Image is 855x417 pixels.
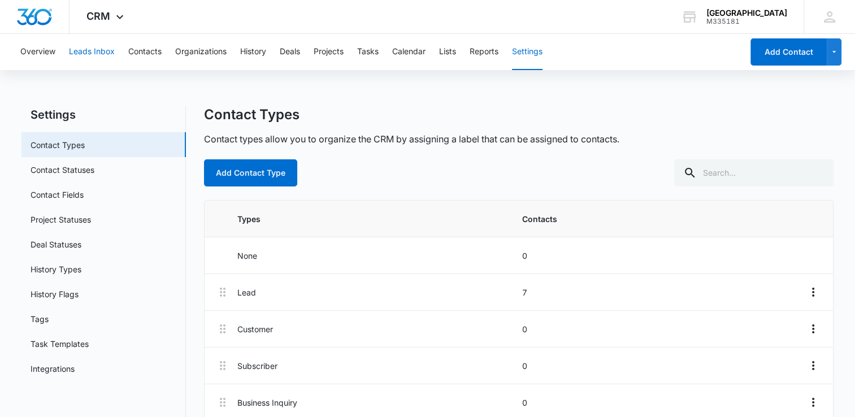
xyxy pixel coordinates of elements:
[512,34,542,70] button: Settings
[237,397,515,409] p: Business Inquiry
[31,214,91,225] a: Project Statuses
[240,34,266,70] button: History
[237,213,515,225] p: Types
[31,238,81,250] a: Deal Statuses
[20,34,55,70] button: Overview
[31,164,94,176] a: Contact Statuses
[522,213,800,225] p: Contacts
[31,288,79,300] a: History Flags
[314,34,344,70] button: Projects
[237,286,515,298] p: Lead
[470,34,498,70] button: Reports
[204,159,297,186] button: Add Contact Type
[31,338,89,350] a: Task Templates
[175,34,227,70] button: Organizations
[805,283,822,301] button: Overflow Menu
[280,34,300,70] button: Deals
[31,313,49,325] a: Tags
[706,8,787,18] div: account name
[439,34,456,70] button: Lists
[750,38,827,66] button: Add Contact
[31,363,75,375] a: Integrations
[237,250,515,262] p: None
[69,34,115,70] button: Leads Inbox
[706,18,787,25] div: account id
[522,250,800,262] p: 0
[31,263,81,275] a: History Types
[21,106,186,123] h2: Settings
[31,139,85,151] a: Contact Types
[237,323,515,335] p: Customer
[128,34,162,70] button: Contacts
[204,106,300,123] h1: Contact Types
[86,10,110,22] span: CRM
[805,393,822,411] button: Overflow Menu
[522,397,800,409] p: 0
[522,323,800,335] p: 0
[31,189,84,201] a: Contact Fields
[237,360,515,372] p: Subscriber
[805,357,822,375] button: Overflow Menu
[805,320,822,338] button: Overflow Menu
[522,360,800,372] p: 0
[357,34,379,70] button: Tasks
[204,132,619,146] p: Contact types allow you to organize the CRM by assigning a label that can be assigned to contacts.
[522,286,800,298] p: 7
[674,159,834,186] input: Search...
[392,34,426,70] button: Calendar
